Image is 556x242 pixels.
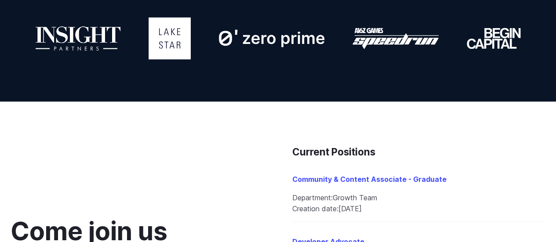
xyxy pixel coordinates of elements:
[292,192,546,203] li: Growth Team
[292,193,333,202] span: Department:
[292,174,447,183] a: Community & Content Associate - Graduate
[292,203,546,214] li: [DATE]
[292,204,338,213] span: Creation date:
[292,144,546,159] h3: Current Positions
